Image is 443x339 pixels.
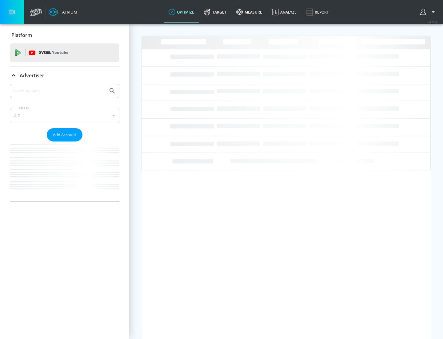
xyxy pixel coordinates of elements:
nav: list of Advertiser [10,141,119,201]
div: Atrium [60,9,77,15]
span: v 4.25.4 [428,20,437,24]
p: Advertiser [20,72,44,79]
label: Sort By [18,106,31,110]
a: measure [231,1,267,23]
div: Platform [10,27,119,44]
p: DV360: [38,49,68,56]
div: DV360: Youtube [10,43,119,62]
a: Target [199,1,231,23]
p: Platform [11,32,32,39]
input: Search by name [12,87,106,95]
a: optimize [164,1,199,23]
a: Report [301,1,334,23]
p: Youtube [52,49,68,56]
div: A-Z [10,108,119,123]
span: Add Account [53,131,76,138]
div: Advertiser [10,84,119,201]
div: Advertiser [10,67,119,84]
button: Add Account [47,128,82,141]
a: Analyze [267,1,301,23]
a: Atrium [49,7,77,17]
